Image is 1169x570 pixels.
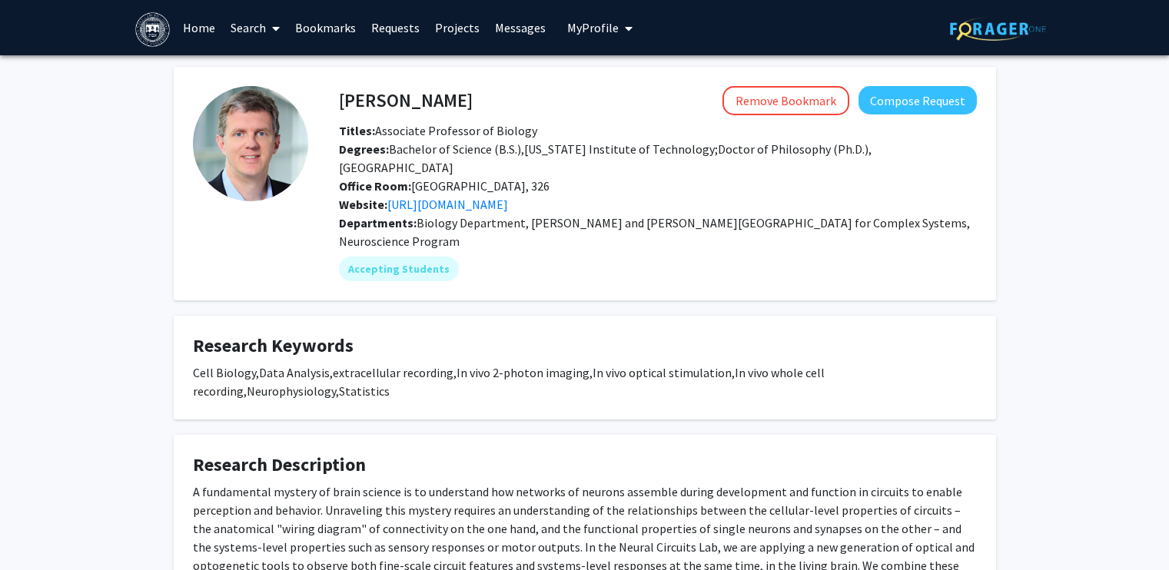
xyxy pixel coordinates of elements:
[339,215,417,230] b: Departments:
[193,363,977,400] div: Cell Biology,Data Analysis,extracellular recording,In vivo 2-photon imaging,In vivo optical stimu...
[287,1,364,55] a: Bookmarks
[223,1,287,55] a: Search
[339,257,459,281] mat-chip: Accepting Students
[487,1,553,55] a: Messages
[339,141,389,157] b: Degrees:
[858,86,977,114] button: Compose Request to Stephen Van Hooser
[364,1,427,55] a: Requests
[722,86,849,115] button: Remove Bookmark
[339,123,537,138] span: Associate Professor of Biology
[427,1,487,55] a: Projects
[175,1,223,55] a: Home
[135,12,170,47] img: Brandeis University Logo
[567,20,619,35] span: My Profile
[950,17,1046,41] img: ForagerOne Logo
[387,197,508,212] a: Opens in a new tab
[339,141,872,175] span: Bachelor of Science (B.S.),[US_STATE] Institute of Technology;Doctor of Philosophy (Ph.D.),[GEOGR...
[339,86,473,114] h4: [PERSON_NAME]
[12,501,65,558] iframe: Chat
[339,178,550,194] span: [GEOGRAPHIC_DATA], 326
[339,215,970,249] span: Biology Department, [PERSON_NAME] and [PERSON_NAME][GEOGRAPHIC_DATA] for Complex Systems, Neurosc...
[193,454,977,476] h4: Research Description
[193,86,308,201] img: Profile Picture
[339,123,375,138] b: Titles:
[339,197,387,212] b: Website:
[193,335,977,357] h4: Research Keywords
[339,178,411,194] b: Office Room:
